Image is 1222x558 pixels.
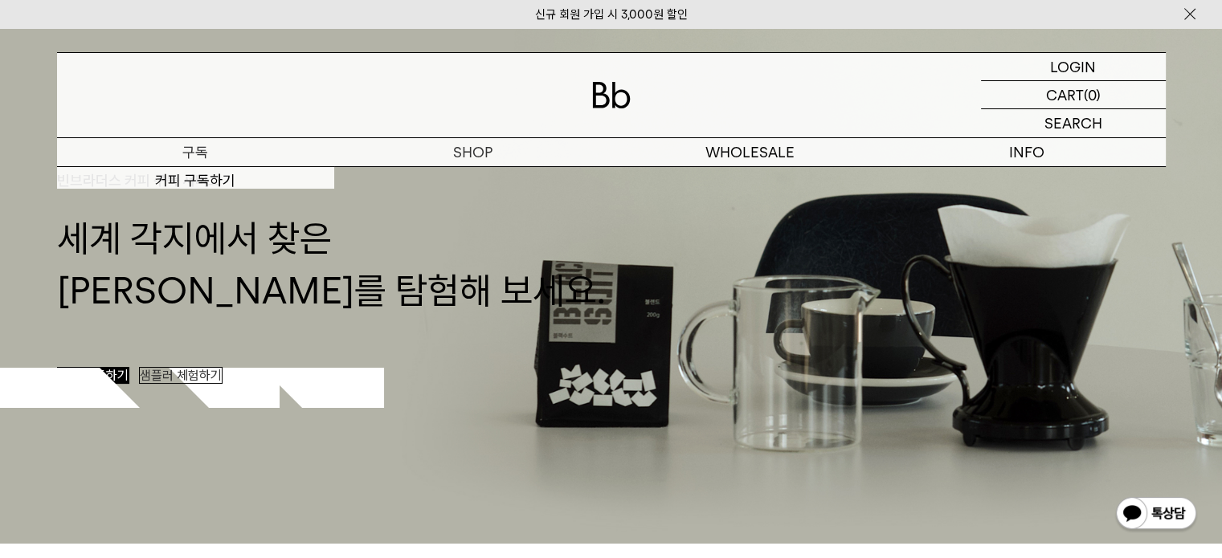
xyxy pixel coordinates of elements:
img: 카카오톡 채널 1:1 채팅 버튼 [1114,495,1198,534]
p: INFO [889,138,1166,166]
p: WHOLESALE [611,138,889,166]
a: 샘플러 체험하기 [139,367,223,384]
h1: 세계 각지에서 찾은 [PERSON_NAME]를 탐험해 보세요. [57,189,1166,316]
p: CART [1046,81,1084,108]
a: CART (0) [981,81,1166,109]
a: SHOP [334,138,611,166]
a: 신규 회원 가입 시 3,000원 할인 [535,7,688,22]
p: LOGIN [1050,53,1096,80]
p: SEARCH [1044,109,1102,137]
span: 샘플러 체험하기 [140,368,222,383]
p: (0) [1084,81,1101,108]
a: 커피 구독하기 [57,367,129,384]
a: 커피 구독하기 [57,167,334,194]
a: LOGIN [981,53,1166,81]
h3: 빈브라더스 커피 구독 서비스 [57,172,1166,189]
span: 커피 구독하기 [58,368,129,383]
img: 로고 [592,82,631,108]
a: 구독 [57,138,334,166]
